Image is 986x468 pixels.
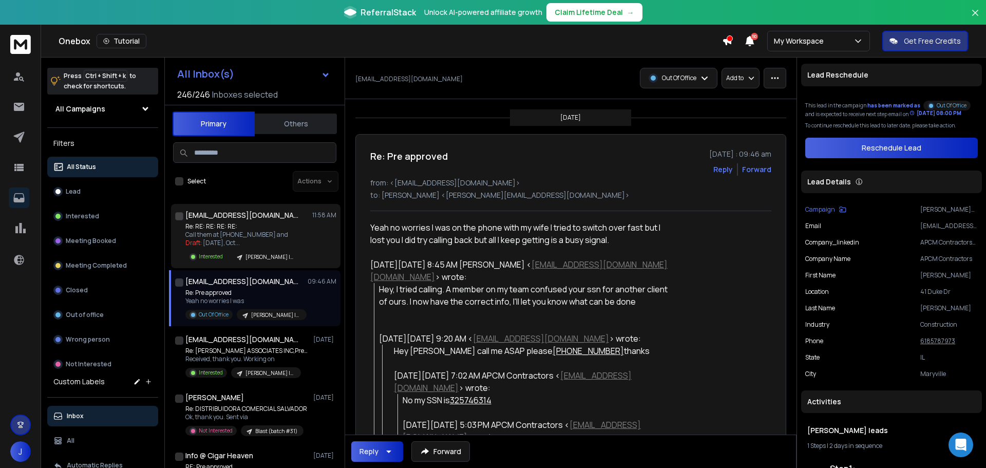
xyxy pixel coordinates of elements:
[969,6,982,31] button: Close banner
[920,336,955,345] tcxspan: Call 6185787973 via 3CX
[185,392,244,403] h1: [PERSON_NAME]
[807,425,976,436] h1: [PERSON_NAME] leads
[185,289,307,297] p: Re: Pre approved
[66,286,88,294] p: Closed
[394,369,670,394] div: [DATE][DATE] 7:02 AM APCM Contractors < > wrote:
[47,255,158,276] button: Meeting Completed
[920,321,978,329] p: Construction
[355,75,463,83] p: [EMAIL_ADDRESS][DOMAIN_NAME]
[185,355,309,363] p: Received, thank you. Working on
[807,177,851,187] p: Lead Details
[351,441,403,462] button: Reply
[774,36,828,46] p: My Workspace
[177,88,210,101] span: 246 / 246
[920,222,978,230] p: [EMAIL_ADDRESS][DOMAIN_NAME]
[47,157,158,177] button: All Status
[245,253,295,261] p: [PERSON_NAME] leads
[66,335,110,344] p: Wrong person
[185,238,202,247] span: Draft:
[47,231,158,251] button: Meeting Booked
[807,441,826,450] span: 1 Steps
[47,181,158,202] button: Lead
[805,255,850,263] p: Company Name
[553,345,624,357] tcxspan: Call 618-414-0960 via 3CX
[313,335,336,344] p: [DATE]
[920,238,978,247] p: APCM Contractors 09_22_2025
[920,255,978,263] p: APCM Contractors
[312,211,336,219] p: 11:58 AM
[64,71,136,91] p: Press to check for shortcuts.
[59,34,722,48] div: Onebox
[185,276,298,287] h1: [EMAIL_ADDRESS][DOMAIN_NAME]
[867,102,920,109] span: has been marked as
[255,113,337,135] button: Others
[370,258,670,283] div: [DATE][DATE] 8:45 AM [PERSON_NAME] < > wrote:
[920,304,978,312] p: [PERSON_NAME]
[370,178,771,188] p: from: <[EMAIL_ADDRESS][DOMAIN_NAME]>
[55,104,105,114] h1: All Campaigns
[245,369,295,377] p: [PERSON_NAME] leads
[751,33,758,40] span: 50
[904,36,961,46] p: Get Free Credits
[742,164,771,175] div: Forward
[255,427,297,435] p: Blast (batch #31)
[807,70,868,80] p: Lead Reschedule
[805,337,823,345] p: Phone
[177,69,234,79] h1: All Inbox(s)
[185,210,298,220] h1: [EMAIL_ADDRESS][DOMAIN_NAME]
[361,6,416,18] span: ReferralStack
[805,321,829,329] p: industry
[47,305,158,325] button: Out of office
[251,311,300,319] p: [PERSON_NAME] leads
[10,441,31,462] button: J
[47,206,158,227] button: Interested
[805,304,835,312] p: Last Name
[546,3,642,22] button: Claim Lifetime Deal→
[47,280,158,301] button: Closed
[370,190,771,200] p: to: [PERSON_NAME] <[PERSON_NAME][EMAIL_ADDRESS][DOMAIN_NAME]>
[212,88,278,101] h3: Inboxes selected
[805,205,846,214] button: Campaign
[882,31,968,51] button: Get Free Credits
[53,377,105,387] h3: Custom Labels
[805,138,978,158] button: Reschedule Lead
[805,288,829,296] p: location
[805,99,978,118] div: This lead in the campaign and is expected to receive next step email on
[67,437,74,445] p: All
[185,222,301,231] p: Re: RE: RE: RE: RE:
[920,353,978,362] p: IL
[805,122,978,129] p: To continue reschedule this lead to later date, please take action.
[199,427,233,435] p: Not Interested
[726,74,744,82] p: Add to
[370,149,448,163] h1: Re: Pre approved
[805,271,836,279] p: First Name
[67,412,84,420] p: Inbox
[185,334,298,345] h1: [EMAIL_ADDRESS][DOMAIN_NAME]
[411,441,470,462] button: Forward
[937,102,966,109] p: Out Of Office
[450,395,491,406] tcxspan: Call 325746314 via 3CX
[920,288,978,296] p: 41 Duke Dr
[97,34,146,48] button: Tutorial
[805,370,816,378] p: City
[313,452,336,460] p: [DATE]
[66,212,99,220] p: Interested
[805,205,835,214] p: Campaign
[627,7,634,17] span: →
[185,297,307,305] p: Yeah no worries I was
[359,446,378,457] div: Reply
[805,222,821,230] p: Email
[920,205,978,214] p: [PERSON_NAME] leads
[403,419,670,443] div: [DATE][DATE] 5:03 PM APCM Contractors < > wrote:
[308,277,336,286] p: 09:46 AM
[199,311,229,319] p: Out Of Office
[203,238,240,247] span: [DATE], Oct ...
[47,329,158,350] button: Wrong person
[66,261,127,270] p: Meeting Completed
[185,451,253,461] h1: Info @ Cigar Heaven
[424,7,542,17] p: Unlock AI-powered affiliate growth
[169,64,338,84] button: All Inbox(s)
[949,433,973,457] div: Open Intercom Messenger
